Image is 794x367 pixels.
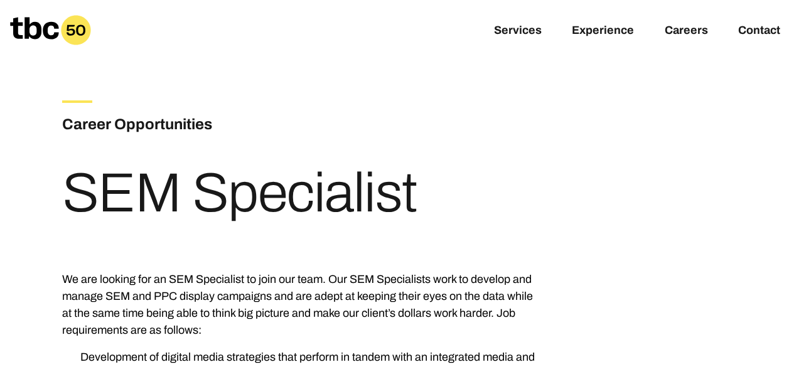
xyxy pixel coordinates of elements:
h3: Career Opportunities [62,113,363,136]
h1: SEM Specialist [62,166,417,221]
a: Careers [664,24,707,39]
p: We are looking for an SEM Specialist to join our team. Our SEM Specialists work to develop and ma... [62,271,544,339]
a: Contact [738,24,780,39]
a: Experience [572,24,634,39]
a: Services [494,24,542,39]
a: Homepage [10,15,91,45]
